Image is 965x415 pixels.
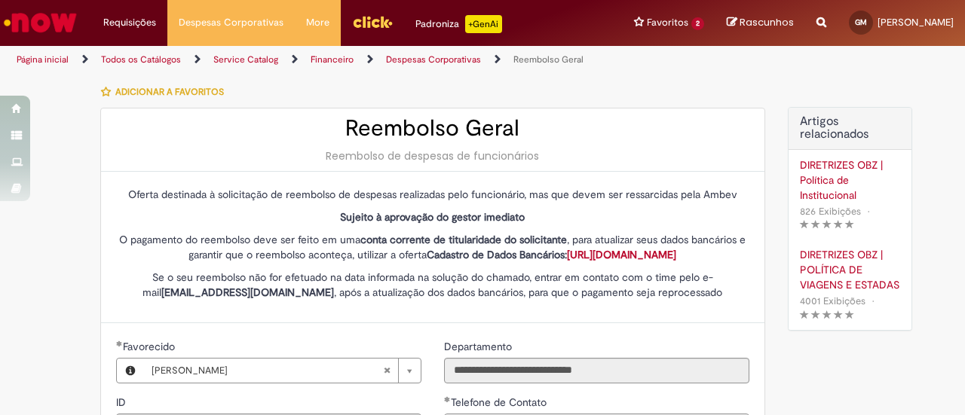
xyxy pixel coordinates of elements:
p: Oferta destinada à solicitação de reembolso de despesas realizadas pelo funcionário, mas que deve... [116,187,749,202]
span: Despesas Corporativas [179,15,283,30]
span: • [864,201,873,221]
h2: Reembolso Geral [116,116,749,141]
img: ServiceNow [2,8,79,38]
span: [PERSON_NAME] [152,359,383,383]
span: 2 [691,17,704,30]
span: GM [855,17,867,27]
h3: Artigos relacionados [800,115,900,142]
a: [URL][DOMAIN_NAME] [567,248,676,261]
img: click_logo_yellow_360x200.png [352,11,393,33]
strong: Cadastro de Dados Bancários: [427,248,676,261]
strong: conta corrente de titularidade do solicitante [360,233,567,246]
span: Adicionar a Favoritos [115,86,224,98]
a: Reembolso Geral [513,53,584,66]
ul: Trilhas de página [11,46,632,74]
button: Adicionar a Favoritos [100,76,232,108]
div: Padroniza [415,15,502,33]
span: 826 Exibições [800,205,861,218]
span: Necessários - Favorecido [123,340,178,353]
span: Somente leitura - Departamento [444,340,515,353]
span: • [868,291,878,311]
span: Somente leitura - ID [116,395,129,409]
strong: Sujeito à aprovação do gestor imediato [340,210,525,224]
abbr: Limpar campo Favorecido [375,359,398,383]
label: Somente leitura - ID [116,395,129,410]
span: Requisições [103,15,156,30]
p: Se o seu reembolso não for efetuado na data informada na solução do chamado, entrar em contato co... [116,270,749,300]
label: Somente leitura - Departamento [444,339,515,354]
a: Service Catalog [213,53,278,66]
span: Rascunhos [740,15,794,29]
p: O pagamento do reembolso deve ser feito em uma , para atualizar seus dados bancários e garantir q... [116,232,749,262]
span: Favoritos [647,15,688,30]
a: Página inicial [17,53,69,66]
span: [PERSON_NAME] [878,16,954,29]
span: Telefone de Contato [451,395,550,409]
a: Financeiro [311,53,354,66]
a: Todos os Catálogos [101,53,181,66]
button: Favorecido, Visualizar este registro Glalber Gomes Moncao [117,359,144,383]
span: Obrigatório Preenchido [444,396,451,402]
div: Reembolso de despesas de funcionários [116,148,749,163]
a: Despesas Corporativas [386,53,481,66]
span: Obrigatório Preenchido [116,340,123,346]
a: DIRETRIZES OBZ | POLÍTICA DE VIAGENS E ESTADAS [800,247,900,292]
a: DIRETRIZES OBZ | Política de Institucional [800,157,900,203]
span: 4001 Exibições [800,294,865,307]
strong: [EMAIL_ADDRESS][DOMAIN_NAME] [161,285,334,299]
p: +GenAi [465,15,502,33]
a: [PERSON_NAME]Limpar campo Favorecido [144,359,421,383]
input: Departamento [444,358,749,383]
span: More [306,15,329,30]
a: Rascunhos [727,16,794,30]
